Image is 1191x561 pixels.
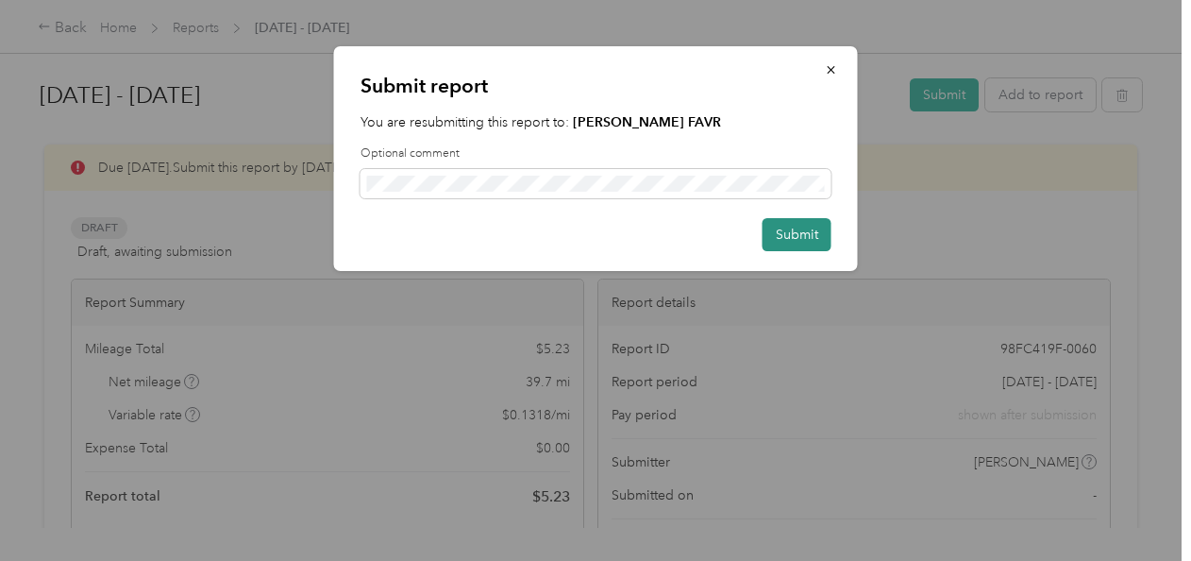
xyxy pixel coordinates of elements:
[361,112,831,132] p: You are resubmitting this report to:
[1085,455,1191,561] iframe: Everlance-gr Chat Button Frame
[573,114,721,130] strong: [PERSON_NAME] FAVR
[361,145,831,162] label: Optional comment
[763,218,831,251] button: Submit
[361,73,831,99] p: Submit report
